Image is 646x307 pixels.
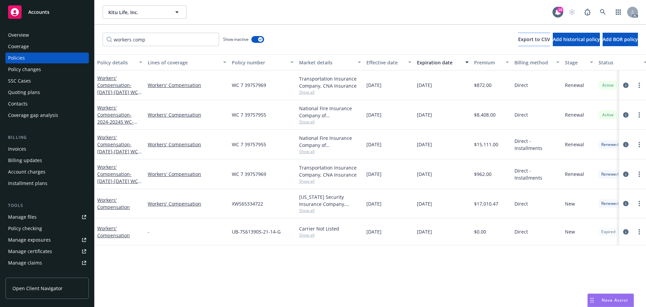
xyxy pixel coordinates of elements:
[8,64,41,75] div: Policy changes
[232,82,266,89] span: WC 7 39757969
[108,9,167,16] span: Kitu Life, Inc.
[97,59,135,66] div: Policy details
[565,111,584,118] span: Renewal
[471,54,512,70] button: Premium
[148,171,226,178] a: Workers' Compensation
[5,212,89,222] a: Manage files
[417,228,432,235] span: [DATE]
[565,5,579,19] a: Start snowing
[514,82,528,89] span: Direct
[299,89,361,95] span: Show all
[5,246,89,257] a: Manage certificates
[8,178,47,189] div: Installment plans
[148,200,226,207] a: Workers' Compensation
[366,59,404,66] div: Effective date
[417,82,432,89] span: [DATE]
[229,54,296,70] button: Policy number
[417,171,432,178] span: [DATE]
[364,54,414,70] button: Effective date
[622,228,630,236] a: circleInformation
[474,59,502,66] div: Premium
[5,269,89,280] a: Manage BORs
[299,193,361,208] div: [US_STATE] Security Insurance Company, Liberty Mutual
[28,9,49,15] span: Accounts
[103,5,187,19] button: Kitu Life, Inc.
[514,167,560,181] span: Direct - Installments
[601,201,618,207] span: Renewed
[299,134,361,149] div: National Fire Insurance Company of [GEOGRAPHIC_DATA], CNA Insurance
[8,223,42,234] div: Policy checking
[565,59,586,66] div: Stage
[8,257,42,268] div: Manage claims
[474,171,492,178] span: $962.00
[635,170,643,178] a: more
[103,33,219,46] input: Filter by keyword...
[588,294,596,307] div: Drag to move
[8,75,31,86] div: SSC Cases
[232,141,266,148] span: WC 7 39757955
[514,137,560,152] span: Direct - Installments
[514,200,528,207] span: Direct
[299,178,361,184] span: Show all
[8,144,26,154] div: Invoices
[565,200,575,207] span: New
[601,229,615,235] span: Expired
[148,228,149,235] span: -
[366,82,382,89] span: [DATE]
[5,223,89,234] a: Policy checking
[562,54,596,70] button: Stage
[635,81,643,89] a: more
[8,87,40,98] div: Quoting plans
[514,111,528,118] span: Direct
[148,82,226,89] a: Workers' Compensation
[296,54,364,70] button: Market details
[587,294,634,307] button: Nova Assist
[601,112,615,118] span: Active
[97,75,140,102] a: Workers' Compensation
[622,141,630,149] a: circleInformation
[557,7,563,13] div: 18
[232,111,266,118] span: WC 7 39757955
[97,225,130,239] a: Workers' Compensation
[145,54,229,70] button: Lines of coverage
[581,5,594,19] a: Report a Bug
[366,171,382,178] span: [DATE]
[8,155,42,166] div: Billing updates
[635,111,643,119] a: more
[565,141,584,148] span: Renewal
[602,297,628,303] span: Nova Assist
[5,30,89,40] a: Overview
[366,111,382,118] span: [DATE]
[232,228,281,235] span: UB-7S613905-21-14-G
[5,144,89,154] a: Invoices
[299,105,361,119] div: National Fire Insurance Company of [GEOGRAPHIC_DATA], CNA Insurance
[417,111,432,118] span: [DATE]
[565,171,584,178] span: Renewal
[599,59,640,66] div: Status
[8,41,29,52] div: Coverage
[232,200,263,207] span: XWS65334722
[622,111,630,119] a: circleInformation
[97,171,142,191] span: - [DATE]-[DATE] WC- All Other States
[299,149,361,154] span: Show all
[5,98,89,109] a: Contacts
[232,171,266,178] span: WC 7 39757969
[8,53,25,63] div: Policies
[603,36,638,42] span: Add BOR policy
[5,134,89,141] div: Billing
[148,111,226,118] a: Workers' Compensation
[612,5,625,19] a: Switch app
[5,155,89,166] a: Billing updates
[5,202,89,209] div: Tools
[5,235,89,245] a: Manage exposures
[474,111,496,118] span: $8,408.00
[8,166,45,177] div: Account charges
[417,59,461,66] div: Expiration date
[635,141,643,149] a: more
[553,33,600,46] button: Add historical policy
[8,30,29,40] div: Overview
[12,285,63,292] span: Open Client Navigator
[565,82,584,89] span: Renewal
[565,228,575,235] span: New
[5,53,89,63] a: Policies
